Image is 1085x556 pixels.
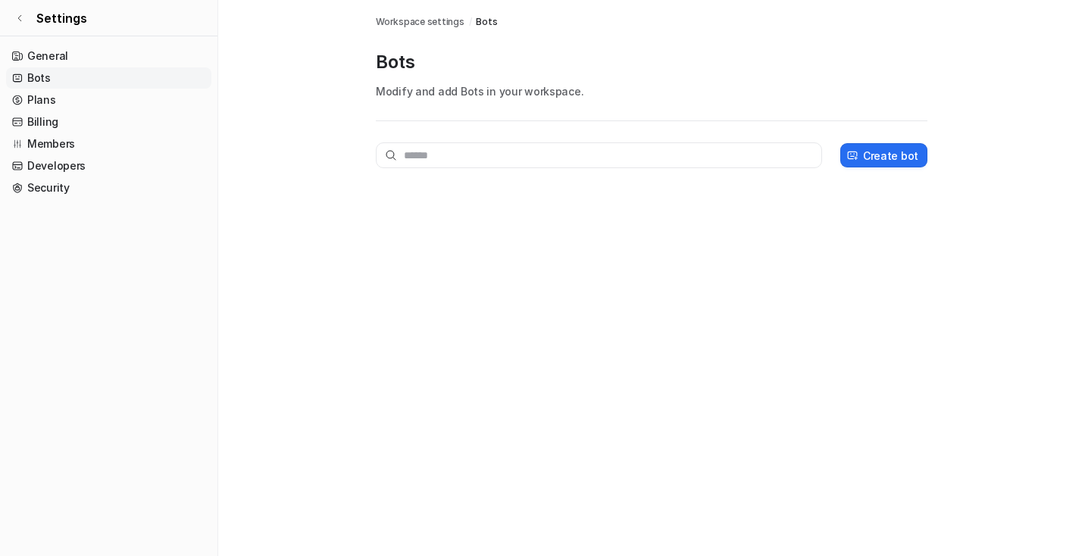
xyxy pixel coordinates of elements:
[6,155,211,176] a: Developers
[6,133,211,155] a: Members
[36,9,87,27] span: Settings
[469,15,472,29] span: /
[376,83,927,99] p: Modify and add Bots in your workspace.
[376,15,464,29] a: Workspace settings
[840,143,927,167] button: Create bot
[6,45,211,67] a: General
[6,111,211,133] a: Billing
[476,15,497,29] a: Bots
[846,150,858,161] img: create
[6,89,211,111] a: Plans
[6,67,211,89] a: Bots
[376,50,927,74] p: Bots
[6,177,211,198] a: Security
[863,148,918,164] p: Create bot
